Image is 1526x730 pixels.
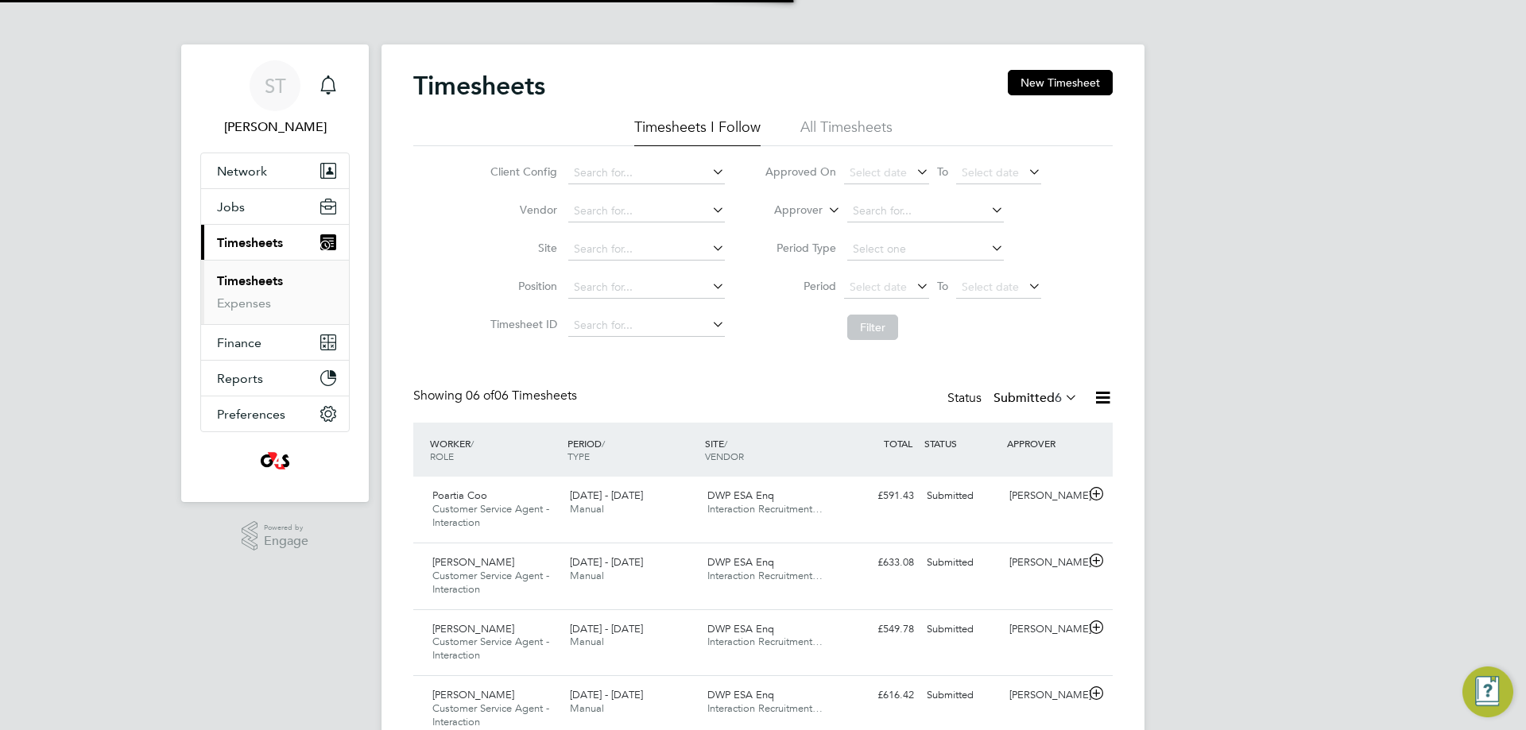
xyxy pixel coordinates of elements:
[765,279,836,293] label: Period
[430,450,454,462] span: ROLE
[570,489,643,502] span: [DATE] - [DATE]
[847,238,1004,261] input: Select one
[217,235,283,250] span: Timesheets
[1462,666,1513,717] button: Engage Resource Center
[570,688,643,701] span: [DATE] - [DATE]
[432,622,514,635] span: [PERSON_NAME]
[724,437,727,450] span: /
[634,118,761,146] li: Timesheets I Follow
[1055,390,1062,406] span: 6
[947,388,1081,410] div: Status
[432,701,549,728] span: Customer Service Agent - Interaction
[765,164,836,179] label: Approved On
[838,682,920,709] div: £616.42
[705,450,744,462] span: VENDOR
[920,550,1003,576] div: Submitted
[1003,483,1086,509] div: [PERSON_NAME]
[217,371,263,386] span: Reports
[701,429,839,470] div: SITE
[1003,429,1086,458] div: APPROVER
[256,448,294,473] img: g4s4-logo-retina.png
[200,118,350,137] span: Stephen Taylor-webb
[471,437,474,450] span: /
[201,225,349,260] button: Timesheets
[707,569,823,582] span: Interaction Recruitment…
[602,437,605,450] span: /
[838,550,920,576] div: £633.08
[570,701,604,715] span: Manual
[920,483,1003,509] div: Submitted
[217,295,271,311] a: Expenses
[765,241,836,255] label: Period Type
[486,203,557,217] label: Vendor
[217,164,267,179] span: Network
[432,489,487,502] span: Poartia Coo
[707,701,823,715] span: Interaction Recruitment…
[838,483,920,509] div: £591.43
[920,616,1003,643] div: Submitted
[838,616,920,643] div: £549.78
[1008,70,1113,95] button: New Timesheet
[217,273,283,288] a: Timesheets
[432,555,514,569] span: [PERSON_NAME]
[932,161,953,182] span: To
[920,429,1003,458] div: STATUS
[432,502,549,529] span: Customer Service Agent - Interaction
[707,555,774,569] span: DWP ESA Enq
[568,238,725,261] input: Search for...
[568,162,725,184] input: Search for...
[570,569,604,582] span: Manual
[707,622,774,635] span: DWP ESA Enq
[570,555,643,569] span: [DATE] - [DATE]
[486,241,557,255] label: Site
[707,489,774,502] span: DWP ESA Enq
[432,569,549,596] span: Customer Service Agent - Interaction
[217,199,245,214] span: Jobs
[850,165,907,180] span: Select date
[264,535,308,548] span: Engage
[850,280,907,294] span: Select date
[707,688,774,701] span: DWP ESA Enq
[201,189,349,224] button: Jobs
[847,315,898,340] button: Filter
[242,521,309,551] a: Powered byEngage
[568,200,725,222] input: Search for...
[920,682,1003,709] div: Submitted
[264,521,308,535] span: Powered by
[413,388,580,404] div: Showing
[847,200,1004,222] input: Search for...
[486,317,557,331] label: Timesheet ID
[486,279,557,293] label: Position
[962,165,1019,180] span: Select date
[570,502,604,516] span: Manual
[201,325,349,360] button: Finance
[993,390,1078,406] label: Submitted
[201,396,349,431] button: Preferences
[564,429,701,470] div: PERIOD
[200,448,350,473] a: Go to home page
[201,361,349,396] button: Reports
[1003,616,1086,643] div: [PERSON_NAME]
[426,429,564,470] div: WORKER
[265,75,286,96] span: ST
[217,407,285,422] span: Preferences
[570,635,604,648] span: Manual
[413,70,545,102] h2: Timesheets
[432,688,514,701] span: [PERSON_NAME]
[466,388,494,404] span: 06 of
[217,335,261,350] span: Finance
[707,502,823,516] span: Interaction Recruitment…
[568,276,725,299] input: Search for...
[570,622,643,635] span: [DATE] - [DATE]
[181,44,369,502] nav: Main navigation
[1003,550,1086,576] div: [PERSON_NAME]
[486,164,557,179] label: Client Config
[466,388,577,404] span: 06 Timesheets
[962,280,1019,294] span: Select date
[1003,682,1086,709] div: [PERSON_NAME]
[568,315,725,337] input: Search for...
[567,450,590,462] span: TYPE
[200,60,350,137] a: ST[PERSON_NAME]
[751,203,823,218] label: Approver
[884,437,912,450] span: TOTAL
